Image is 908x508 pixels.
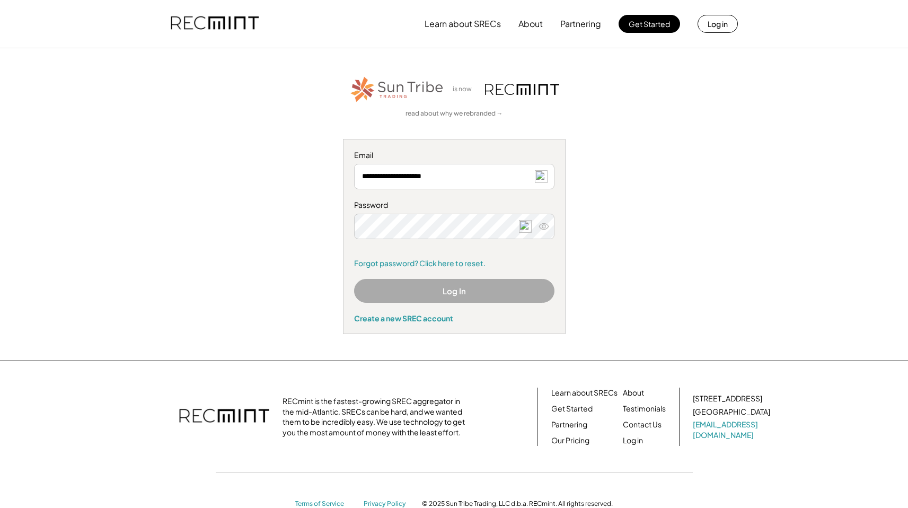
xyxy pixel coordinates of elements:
[623,388,644,398] a: About
[354,258,554,269] a: Forgot password? Click here to reset.
[405,109,503,118] a: read about why we rebranded →
[354,313,554,323] div: Create a new SREC account
[349,75,445,104] img: STT_Horizontal_Logo%2B-%2BColor.png
[354,200,554,211] div: Password
[623,435,643,446] a: Log in
[551,419,587,430] a: Partnering
[623,419,662,430] a: Contact Us
[698,15,738,33] button: Log in
[560,13,601,34] button: Partnering
[354,279,554,303] button: Log In
[422,500,613,508] div: © 2025 Sun Tribe Trading, LLC d.b.a. RECmint. All rights reserved.
[518,13,543,34] button: About
[551,435,589,446] a: Our Pricing
[619,15,680,33] button: Get Started
[693,419,772,440] a: [EMAIL_ADDRESS][DOMAIN_NAME]
[693,407,770,417] div: [GEOGRAPHIC_DATA]
[535,170,548,183] img: npw-badge-icon-locked.svg
[425,13,501,34] button: Learn about SRECs
[283,396,471,437] div: RECmint is the fastest-growing SREC aggregator in the mid-Atlantic. SRECs can be hard, and we wan...
[485,84,559,95] img: recmint-logotype%403x.png
[693,393,762,404] div: [STREET_ADDRESS]
[354,150,554,161] div: Email
[519,220,532,233] img: npw-badge-icon-locked.svg
[551,388,618,398] a: Learn about SRECs
[179,398,269,435] img: recmint-logotype%403x.png
[551,404,593,414] a: Get Started
[171,6,259,42] img: recmint-logotype%403x.png
[623,404,666,414] a: Testimonials
[450,85,480,94] div: is now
